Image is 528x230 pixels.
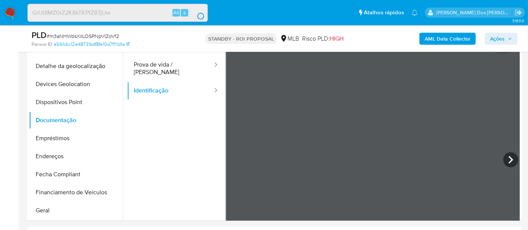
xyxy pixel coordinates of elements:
button: Ações [485,33,517,45]
button: Financiamento de Veículos [29,183,123,201]
button: Fecha Compliant [29,165,123,183]
p: renato.lopes@mercadopago.com.br [436,9,512,16]
button: Empréstimos [29,129,123,147]
button: Dispositivos Point [29,93,123,111]
p: STANDBY - ROI PROPOSAL [205,33,277,44]
span: s [183,9,186,16]
button: Endereços [29,147,123,165]
button: Detalhe da geolocalização [29,57,123,75]
button: Documentação [29,111,123,129]
span: 3.163.0 [512,18,524,24]
button: Devices Geolocation [29,75,123,93]
span: HIGH [330,34,343,43]
span: Risco PLD: [302,35,343,43]
span: Alt [173,9,179,16]
b: AML Data Collector [425,33,471,45]
span: Ações [490,33,505,45]
span: Atalhos rápidos [364,9,404,17]
button: AML Data Collector [419,33,476,45]
span: # m3aNHWbsXlILOSPNpVIZoVf2 [47,32,119,40]
div: MLB [280,35,299,43]
b: Person ID [32,41,52,48]
a: a56fcbc12e48731bdf8fe10d7f111d1a [54,41,130,48]
a: Sair [514,9,522,17]
a: Notificações [412,9,418,16]
input: Pesquise usuários ou casos... [28,8,207,18]
button: Geral [29,201,123,219]
button: search-icon [189,8,205,18]
b: PLD [32,29,47,41]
